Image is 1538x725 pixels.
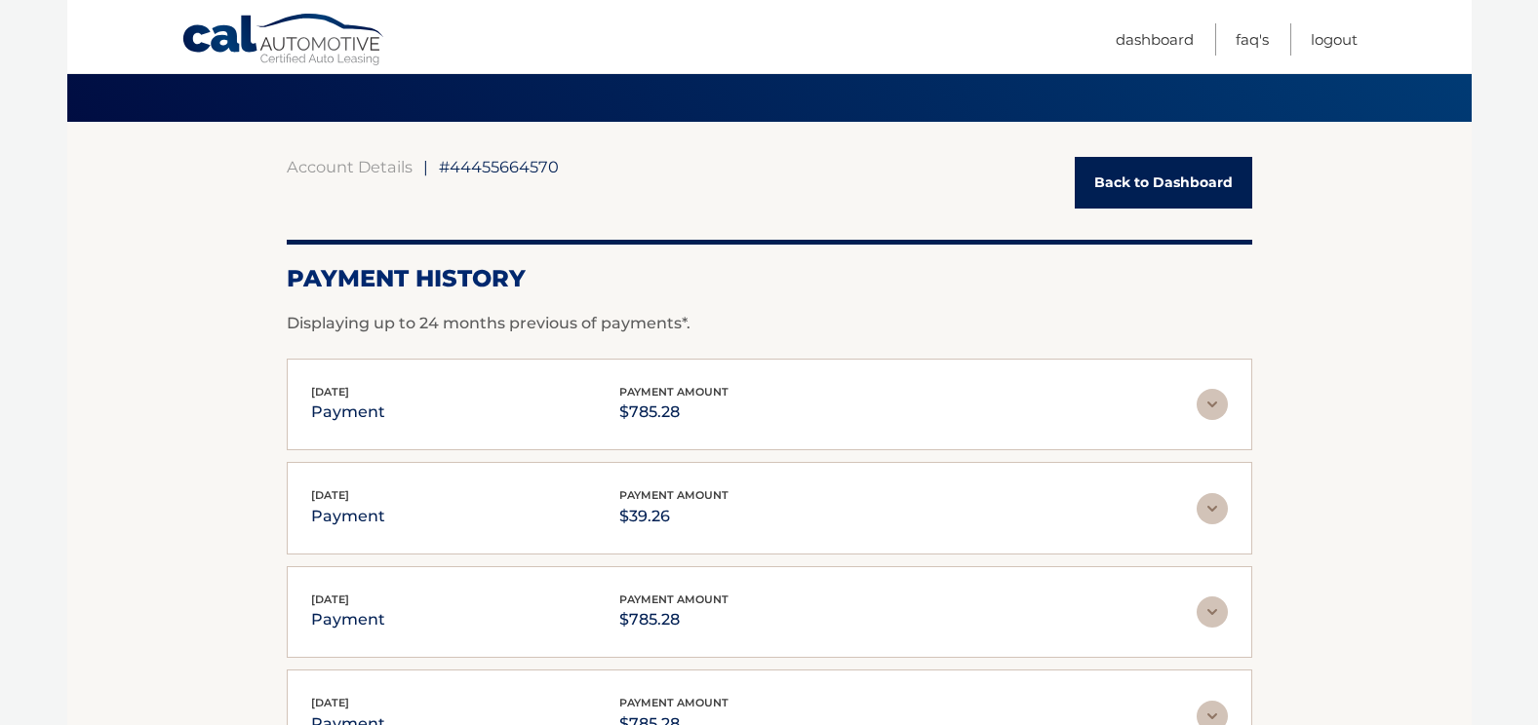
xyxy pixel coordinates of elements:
p: payment [311,503,385,530]
p: Displaying up to 24 months previous of payments*. [287,312,1252,335]
a: Account Details [287,157,413,176]
span: payment amount [619,696,729,709]
span: payment amount [619,488,729,502]
span: [DATE] [311,385,349,399]
p: $785.28 [619,399,729,426]
span: [DATE] [311,696,349,709]
img: accordion-rest.svg [1197,596,1228,628]
span: [DATE] [311,488,349,502]
span: | [423,157,428,176]
span: [DATE] [311,592,349,606]
img: accordion-rest.svg [1197,493,1228,524]
span: #44455664570 [439,157,559,176]
a: Cal Automotive [181,13,386,69]
p: payment [311,399,385,426]
p: payment [311,606,385,633]
a: Logout [1311,23,1358,56]
span: payment amount [619,592,729,606]
p: $39.26 [619,503,729,530]
img: accordion-rest.svg [1197,389,1228,420]
h2: Payment History [287,264,1252,293]
p: $785.28 [619,606,729,633]
a: Dashboard [1116,23,1194,56]
a: FAQ's [1236,23,1269,56]
span: payment amount [619,385,729,399]
a: Back to Dashboard [1075,157,1252,209]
